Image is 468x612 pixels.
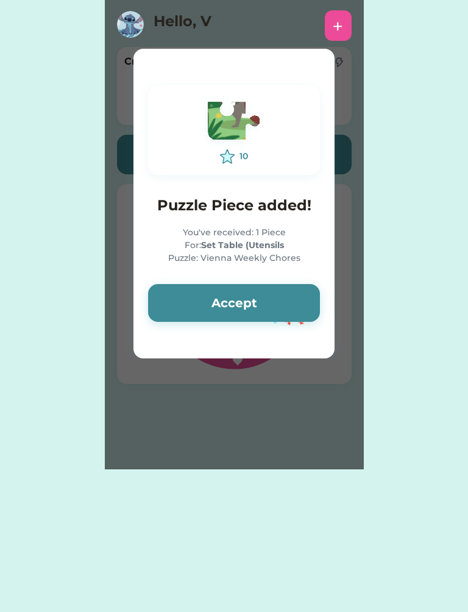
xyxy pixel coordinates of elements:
[333,16,343,35] div: +
[117,11,144,38] img: https%3A%2F%2F1dfc823d71cc564f25c7cc035732a2d8.cdn.bubble.io%2Ff1757894261220x696218947444240400%...
[200,96,268,149] img: Vector.svg
[154,10,275,38] h4: Hello, V
[148,284,320,322] button: Accept
[148,226,320,265] div: You've received: 1 Piece For: Puzzle: Vienna Weekly Chores
[239,150,248,163] div: 10
[148,194,320,216] h4: Puzzle Piece added!
[220,149,235,164] img: interface-favorite-star--reward-rating-rate-social-star-media-favorite-like-stars.svg
[201,240,284,251] strong: Set Table (Utensils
